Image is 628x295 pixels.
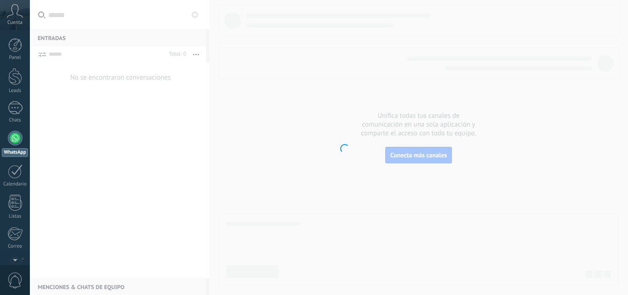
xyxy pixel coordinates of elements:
[2,243,29,249] div: Correo
[2,117,29,123] div: Chats
[2,214,29,220] div: Listas
[2,88,29,94] div: Leads
[7,20,23,26] span: Cuenta
[2,181,29,187] div: Calendario
[2,148,28,157] div: WhatsApp
[2,55,29,61] div: Panel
